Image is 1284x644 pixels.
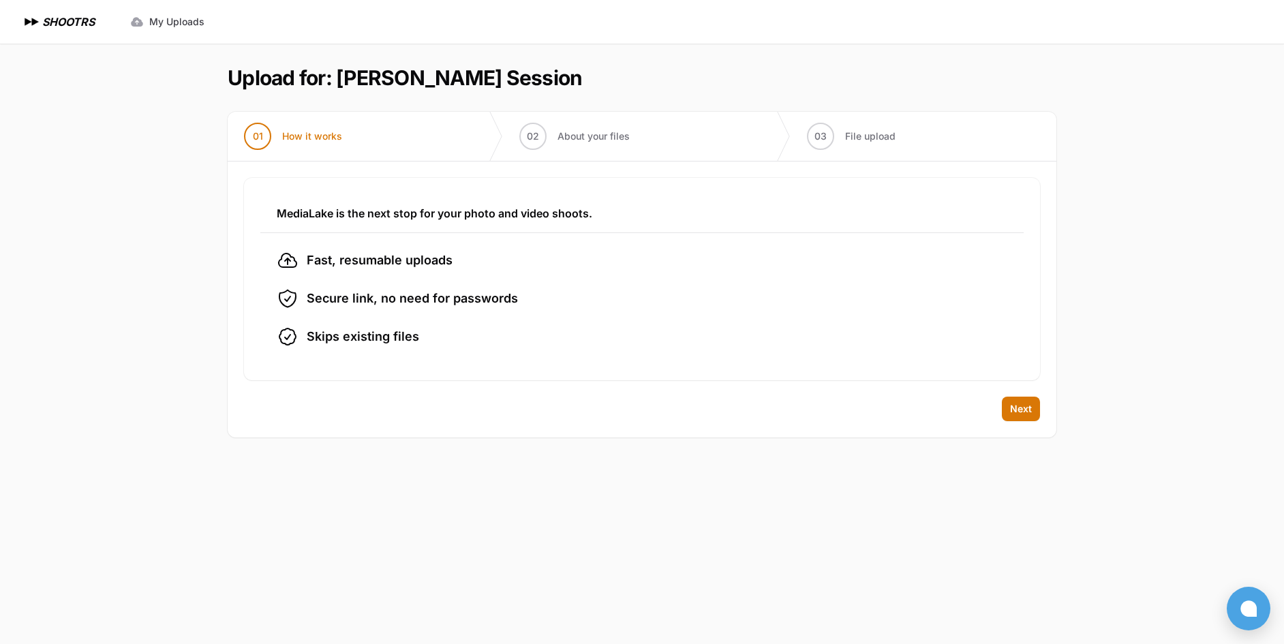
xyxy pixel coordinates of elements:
span: About your files [557,129,630,143]
button: Open chat window [1227,587,1270,630]
button: 03 File upload [791,112,912,161]
span: File upload [845,129,896,143]
span: Skips existing files [307,327,419,346]
h1: SHOOTRS [42,14,95,30]
span: Next [1010,402,1032,416]
a: My Uploads [122,10,213,34]
button: 01 How it works [228,112,358,161]
span: How it works [282,129,342,143]
span: My Uploads [149,15,204,29]
img: SHOOTRS [22,14,42,30]
a: SHOOTRS SHOOTRS [22,14,95,30]
span: Secure link, no need for passwords [307,289,518,308]
span: 03 [814,129,827,143]
h1: Upload for: [PERSON_NAME] Session [228,65,582,90]
h3: MediaLake is the next stop for your photo and video shoots. [277,205,1007,221]
button: Next [1002,397,1040,421]
button: 02 About your files [503,112,646,161]
span: 01 [253,129,263,143]
span: Fast, resumable uploads [307,251,453,270]
span: 02 [527,129,539,143]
